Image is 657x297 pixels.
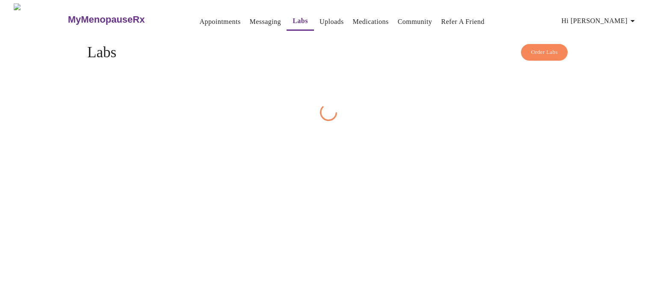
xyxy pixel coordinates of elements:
button: Refer a Friend [438,13,488,30]
a: Refer a Friend [441,16,485,28]
span: Hi [PERSON_NAME] [562,15,638,27]
a: Appointments [199,16,240,28]
a: MyMenopauseRx [67,5,179,35]
button: Labs [287,12,314,31]
img: MyMenopauseRx Logo [14,3,67,35]
a: Labs [293,15,308,27]
a: Uploads [320,16,344,28]
a: Messaging [250,16,281,28]
button: Medications [349,13,392,30]
span: Order Labs [531,47,558,57]
button: Uploads [316,13,347,30]
a: Medications [353,16,389,28]
h4: Labs [87,44,570,61]
h3: MyMenopauseRx [68,14,145,25]
button: Hi [PERSON_NAME] [558,12,641,29]
button: Community [394,13,436,30]
button: Messaging [246,13,284,30]
button: Appointments [196,13,244,30]
button: Order Labs [521,44,568,61]
a: Community [398,16,432,28]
